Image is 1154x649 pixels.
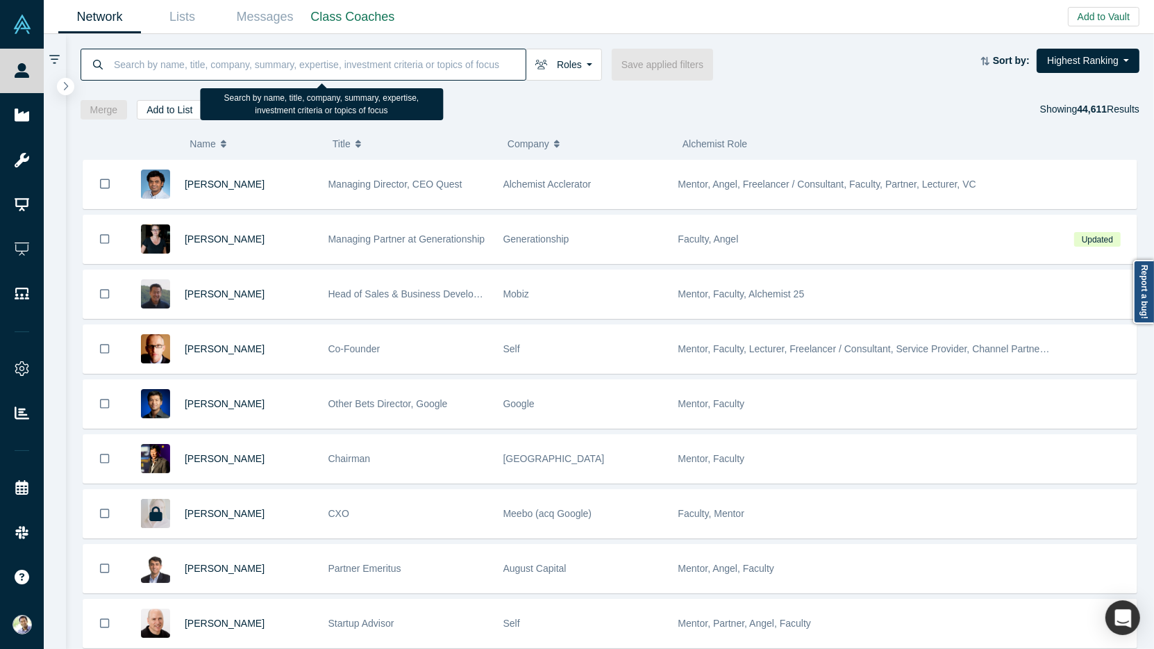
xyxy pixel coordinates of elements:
[185,563,265,574] a: [PERSON_NAME]
[185,618,265,629] a: [PERSON_NAME]
[683,138,747,149] span: Alchemist Role
[83,215,126,263] button: Bookmark
[141,609,170,638] img: Adam Frankl's Profile Image
[1040,100,1139,120] div: Showing
[185,233,265,245] a: [PERSON_NAME]
[328,288,539,299] span: Head of Sales & Business Development (interim)
[1068,7,1139,26] button: Add to Vault
[190,129,215,158] span: Name
[83,160,126,208] button: Bookmark
[1074,232,1120,247] span: Updated
[83,545,126,593] button: Bookmark
[190,129,318,158] button: Name
[12,15,32,34] img: Alchemist Vault Logo
[83,380,126,428] button: Bookmark
[678,453,745,464] span: Mentor, Faculty
[328,343,381,354] span: Co-Founder
[678,233,739,245] span: Faculty, Angel
[141,389,170,418] img: Steven Kan's Profile Image
[328,508,349,519] span: CXO
[503,453,605,464] span: [GEOGRAPHIC_DATA]
[185,453,265,464] a: [PERSON_NAME]
[678,343,1135,354] span: Mentor, Faculty, Lecturer, Freelancer / Consultant, Service Provider, Channel Partner, Corporate ...
[678,288,805,299] span: Mentor, Faculty, Alchemist 25
[83,435,126,483] button: Bookmark
[1077,104,1107,115] strong: 44,611
[141,334,170,363] img: Robert Winder's Profile Image
[328,618,394,629] span: Startup Advisor
[224,1,306,33] a: Messages
[58,1,141,33] a: Network
[526,49,602,81] button: Roles
[1077,104,1139,115] span: Results
[328,563,401,574] span: Partner Emeritus
[503,563,567,574] span: August Capital
[328,179,462,190] span: Managing Director, CEO Quest
[503,233,569,245] span: Generationship
[993,55,1030,66] strong: Sort by:
[328,233,485,245] span: Managing Partner at Generationship
[141,554,170,583] img: Vivek Mehra's Profile Image
[678,179,976,190] span: Mentor, Angel, Freelancer / Consultant, Faculty, Partner, Lecturer, VC
[83,270,126,318] button: Bookmark
[612,49,713,81] button: Save applied filters
[333,129,493,158] button: Title
[141,1,224,33] a: Lists
[185,398,265,409] a: [PERSON_NAME]
[678,563,775,574] span: Mentor, Angel, Faculty
[137,100,202,120] button: Add to List
[328,453,371,464] span: Chairman
[508,129,668,158] button: Company
[185,179,265,190] a: [PERSON_NAME]
[503,288,529,299] span: Mobiz
[678,508,744,519] span: Faculty, Mentor
[185,288,265,299] a: [PERSON_NAME]
[333,129,351,158] span: Title
[81,100,128,120] button: Merge
[1037,49,1139,73] button: Highest Ranking
[1133,260,1154,324] a: Report a bug!
[508,129,549,158] span: Company
[185,343,265,354] a: [PERSON_NAME]
[503,179,592,190] span: Alchemist Acclerator
[503,618,520,629] span: Self
[141,170,170,199] img: Gnani Palanikumar's Profile Image
[185,508,265,519] a: [PERSON_NAME]
[503,398,535,409] span: Google
[678,618,811,629] span: Mentor, Partner, Angel, Faculty
[141,444,170,473] img: Timothy Chou's Profile Image
[678,398,745,409] span: Mentor, Faculty
[328,398,448,409] span: Other Bets Director, Google
[141,279,170,309] img: Michael Chang's Profile Image
[83,490,126,538] button: Bookmark
[503,343,520,354] span: Self
[12,615,32,634] img: Ravi Belani's Account
[141,224,170,254] img: Rachel Chalmers's Profile Image
[503,508,592,519] span: Meebo (acq Google)
[83,600,126,648] button: Bookmark
[112,48,526,81] input: Search by name, title, company, summary, expertise, investment criteria or topics of focus
[83,325,126,373] button: Bookmark
[306,1,399,33] a: Class Coaches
